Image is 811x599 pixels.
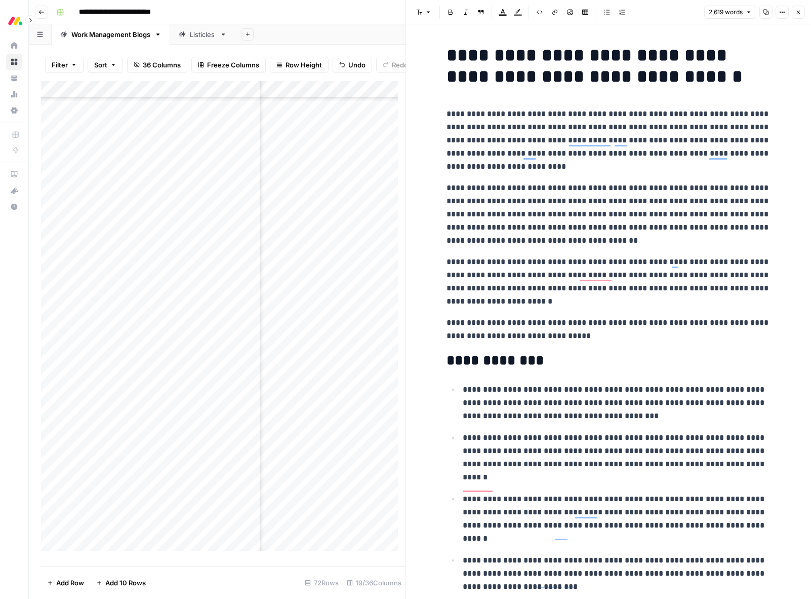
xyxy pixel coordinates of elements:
[56,578,84,588] span: Add Row
[6,182,22,199] button: What's new?
[71,29,150,40] div: Work Management Blogs
[6,86,22,102] a: Usage
[6,102,22,119] a: Settings
[7,183,22,198] div: What's new?
[333,57,372,73] button: Undo
[6,12,24,30] img: Monday.com Logo
[127,57,187,73] button: 36 Columns
[301,575,343,591] div: 72 Rows
[343,575,405,591] div: 19/36 Columns
[6,38,22,54] a: Home
[376,57,415,73] button: Redo
[270,57,329,73] button: Row Height
[52,24,170,45] a: Work Management Blogs
[170,24,235,45] a: Listicles
[45,57,84,73] button: Filter
[392,60,408,70] span: Redo
[143,60,181,70] span: 36 Columns
[348,60,366,70] span: Undo
[105,578,146,588] span: Add 10 Rows
[52,60,68,70] span: Filter
[191,57,266,73] button: Freeze Columns
[41,575,90,591] button: Add Row
[190,29,216,40] div: Listicles
[207,60,259,70] span: Freeze Columns
[286,60,322,70] span: Row Height
[6,70,22,86] a: Your Data
[709,8,743,17] span: 2,619 words
[6,199,22,215] button: Help + Support
[6,54,22,70] a: Browse
[704,6,756,19] button: 2,619 words
[90,575,152,591] button: Add 10 Rows
[6,8,22,33] button: Workspace: Monday.com
[94,60,107,70] span: Sort
[88,57,123,73] button: Sort
[6,166,22,182] a: AirOps Academy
